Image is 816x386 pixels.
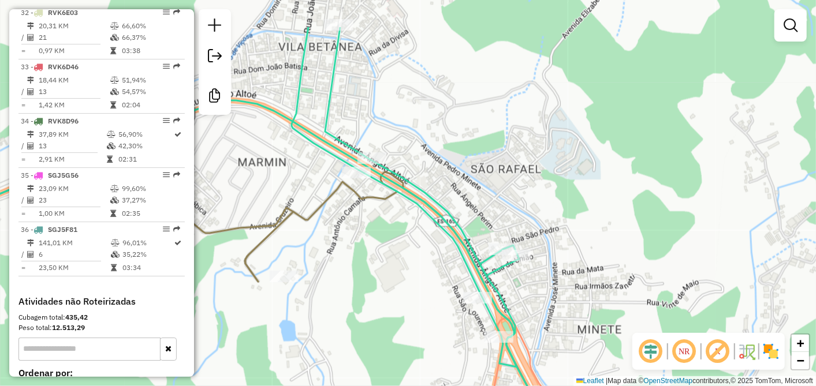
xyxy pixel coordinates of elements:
div: Peso total: [18,323,185,333]
i: Rota otimizada [175,239,182,246]
td: 23 [38,194,110,206]
span: 32 - [21,8,78,17]
i: Distância Total [27,185,34,192]
i: % de utilização da cubagem [110,88,119,95]
td: / [21,249,27,260]
td: = [21,45,27,57]
td: 42,30% [118,140,174,152]
i: Total de Atividades [27,88,34,95]
a: Criar modelo [203,84,226,110]
td: 23,50 KM [38,262,110,273]
td: 54,57% [121,86,180,98]
a: Leaflet [576,377,604,385]
span: 35 - [21,171,79,179]
a: Exportar sessão [203,44,226,70]
em: Opções [163,63,170,70]
a: Nova sessão e pesquisa [203,14,226,40]
i: Tempo total em rota [110,102,116,108]
span: Ocultar deslocamento [637,338,665,365]
em: Rota exportada [173,9,180,16]
i: Rota otimizada [175,131,182,138]
span: Ocultar NR [670,338,698,365]
td: 02:04 [121,99,180,111]
i: Tempo total em rota [107,156,113,163]
span: 33 - [21,62,79,71]
td: = [21,99,27,111]
a: Zoom out [792,352,809,369]
i: Total de Atividades [27,251,34,258]
td: 66,37% [121,32,180,43]
span: SGJ5F81 [48,225,77,234]
td: 35,22% [122,249,174,260]
img: Fluxo de ruas [737,342,756,361]
a: Zoom in [792,335,809,352]
span: RVK6D46 [48,62,79,71]
i: Total de Atividades [27,143,34,149]
td: = [21,153,27,165]
i: Tempo total em rota [110,210,116,217]
td: 96,01% [122,237,174,249]
span: 36 - [21,225,77,234]
td: 21 [38,32,110,43]
em: Opções [163,9,170,16]
em: Rota exportada [173,171,180,178]
i: % de utilização do peso [111,239,120,246]
em: Rota exportada [173,226,180,233]
i: Distância Total [27,239,34,246]
div: Cubagem total: [18,312,185,323]
i: % de utilização do peso [110,185,119,192]
i: Distância Total [27,77,34,84]
em: Opções [163,171,170,178]
td: 23,09 KM [38,183,110,194]
span: Exibir rótulo [704,338,732,365]
span: RVK6E03 [48,8,78,17]
em: Rota exportada [173,117,180,124]
td: 03:38 [121,45,180,57]
td: / [21,194,27,206]
td: 03:34 [122,262,174,273]
i: % de utilização da cubagem [110,197,119,204]
i: % de utilização do peso [107,131,115,138]
td: = [21,262,27,273]
em: Opções [163,117,170,124]
i: Distância Total [27,131,34,138]
td: 6 [38,249,110,260]
a: Exibir filtros [779,14,802,37]
i: Distância Total [27,23,34,29]
td: 18,44 KM [38,74,110,86]
i: % de utilização do peso [110,77,119,84]
td: 66,60% [121,20,180,32]
strong: 435,42 [65,313,88,321]
td: 1,00 KM [38,208,110,219]
td: 56,90% [118,129,174,140]
td: = [21,208,27,219]
td: / [21,140,27,152]
td: 02:35 [121,208,180,219]
td: 02:31 [118,153,174,165]
span: + [797,336,804,350]
label: Ordenar por: [18,366,185,380]
em: Rota exportada [173,63,180,70]
td: 141,01 KM [38,237,110,249]
div: Map data © contributors,© 2025 TomTom, Microsoft [573,376,816,386]
a: OpenStreetMap [644,377,693,385]
i: Total de Atividades [27,197,34,204]
i: Tempo total em rota [110,47,116,54]
img: Exibir/Ocultar setores [762,342,780,361]
h4: Atividades não Roteirizadas [18,296,185,307]
td: 0,97 KM [38,45,110,57]
td: 1,42 KM [38,99,110,111]
em: Opções [163,226,170,233]
td: 20,31 KM [38,20,110,32]
span: 34 - [21,117,79,125]
i: % de utilização da cubagem [107,143,115,149]
span: − [797,353,804,368]
i: % de utilização da cubagem [110,34,119,41]
td: 99,60% [121,183,180,194]
td: 51,94% [121,74,180,86]
td: 2,91 KM [38,153,106,165]
i: Tempo total em rota [111,264,117,271]
i: % de utilização do peso [110,23,119,29]
span: RVK8D96 [48,117,79,125]
strong: 12.513,29 [52,323,85,332]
